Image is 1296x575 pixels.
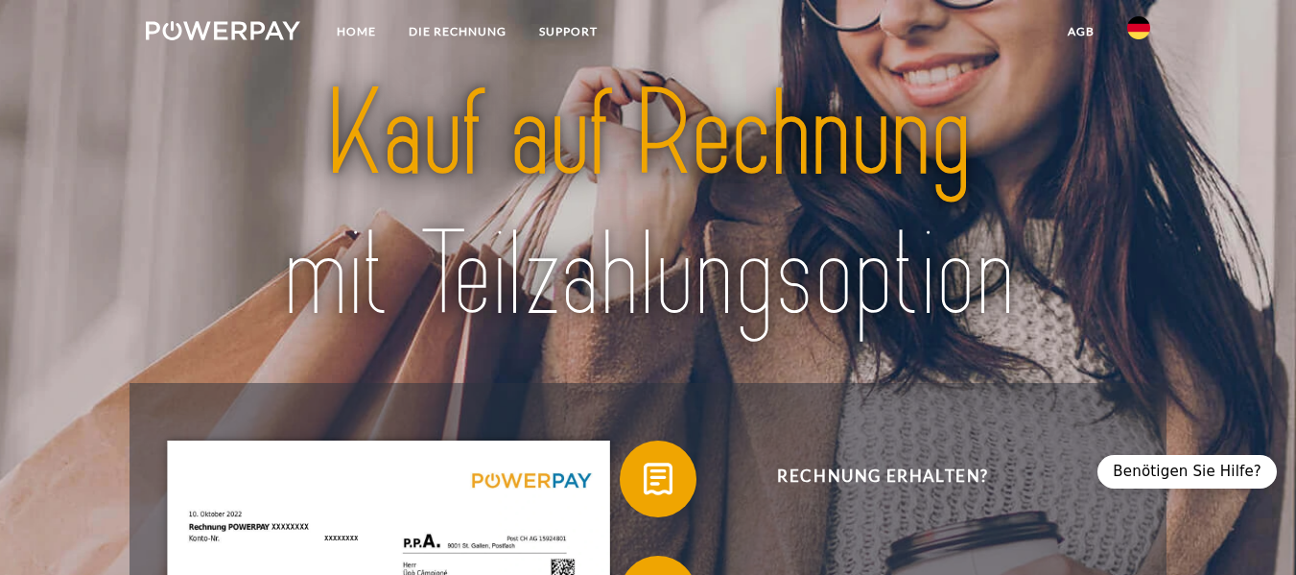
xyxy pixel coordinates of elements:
button: Rechnung erhalten? [620,441,1119,517]
a: Home [320,14,392,49]
a: agb [1051,14,1111,49]
img: de [1127,16,1150,39]
img: logo-powerpay-white.svg [146,21,300,40]
span: Rechnung erhalten? [648,441,1118,517]
div: Benötigen Sie Hilfe? [1097,455,1277,489]
img: title-powerpay_de.svg [196,58,1101,353]
a: SUPPORT [523,14,614,49]
a: DIE RECHNUNG [392,14,523,49]
img: qb_bill.svg [634,455,682,503]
